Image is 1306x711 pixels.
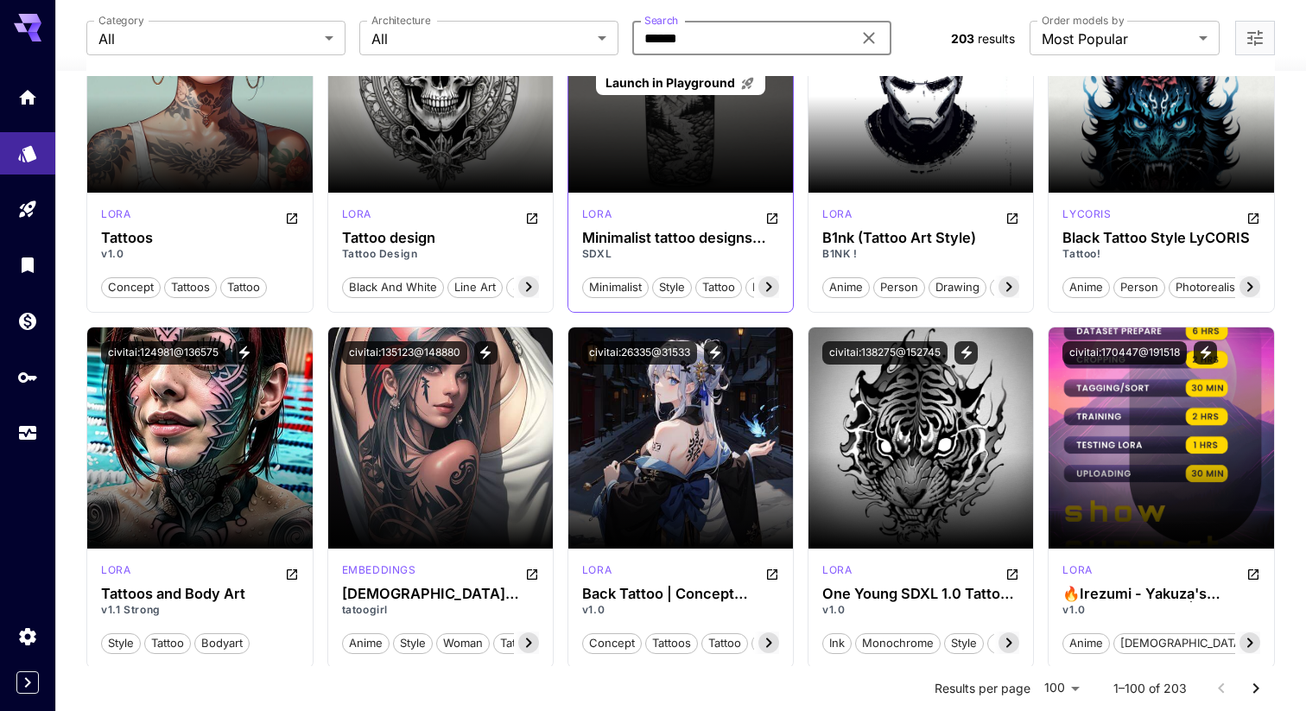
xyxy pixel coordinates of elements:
[1062,602,1259,618] p: v1.0
[1194,341,1217,365] button: View trigger words
[696,279,741,296] span: tattoo
[101,206,130,227] div: Pony
[342,276,444,298] button: black and white
[822,206,852,227] div: SD 1.5
[752,635,790,652] span: back
[101,230,298,246] h3: Tattoos
[954,341,978,365] button: View trigger words
[823,635,851,652] span: ink
[371,29,591,49] span: All
[343,279,443,296] span: black and white
[17,310,38,332] div: Wallet
[101,276,161,298] button: concept
[745,276,783,298] button: lora
[582,276,649,298] button: minimalist
[765,562,779,583] button: Open in CivitAI
[822,246,1019,262] p: B1NK !
[17,199,38,220] div: Playground
[1005,206,1019,227] button: Open in CivitAI
[98,29,318,49] span: All
[506,276,546,298] button: style
[1062,230,1259,246] div: Black Tattoo Style LyCORIS
[101,586,298,602] h3: Tattoos and Body Art
[1062,206,1111,227] div: SD 1.5
[582,206,612,227] div: SDXL 1.0
[17,625,38,647] div: Settings
[493,632,540,654] button: tattoo
[195,635,249,652] span: bodyart
[582,246,779,262] p: SDXL
[822,586,1019,602] h3: One Young SDXL 1.0 Tattoo Design Art Style [PERSON_NAME]
[987,632,1046,654] button: art style
[822,562,852,583] div: SDXL 1.0
[929,276,986,298] button: drawing
[164,276,217,298] button: tattoos
[652,276,692,298] button: style
[1245,28,1265,49] button: Open more filters
[873,276,925,298] button: person
[1042,13,1124,28] label: Order models by
[371,13,430,28] label: Architecture
[17,254,38,276] div: Library
[822,276,870,298] button: anime
[951,31,974,46] span: 203
[101,602,298,618] p: v1.1 Strong
[145,635,190,652] span: tattoo
[582,562,612,578] p: lora
[644,13,678,28] label: Search
[101,632,141,654] button: style
[653,279,691,296] span: style
[1062,341,1187,365] button: civitai:170447@191518
[102,279,160,296] span: concept
[1246,562,1260,583] button: Open in CivitAI
[17,366,38,388] div: API Keys
[583,279,648,296] span: minimalist
[583,635,641,652] span: concept
[1062,246,1259,262] p: Tattoo!
[822,602,1019,618] p: v1.0
[1113,680,1187,697] p: 1–100 of 203
[582,586,779,602] h3: Back Tattoo | Concept [PERSON_NAME]
[525,206,539,227] button: Open in CivitAI
[98,13,144,28] label: Category
[823,279,869,296] span: anime
[232,341,256,365] button: View trigger words
[822,586,1019,602] div: One Young SDXL 1.0 Tattoo Design Art Style LoRA
[695,276,742,298] button: tattoo
[165,279,216,296] span: tattoos
[822,562,852,578] p: lora
[935,680,1030,697] p: Results per page
[1114,279,1164,296] span: person
[582,602,779,618] p: v1.0
[342,206,371,227] div: SDXL 1.0
[101,562,130,578] p: lora
[101,246,298,262] p: v1.0
[102,635,140,652] span: style
[220,276,267,298] button: tattoo
[437,635,489,652] span: woman
[704,341,727,365] button: View trigger words
[751,632,791,654] button: back
[582,586,779,602] div: Back Tattoo | Concept LoRA
[582,562,612,583] div: SD 1.5
[822,230,1019,246] h3: B1nk (Tattoo Art Style)
[342,586,539,602] h3: [DEMOGRAPHIC_DATA] tattoo
[582,632,642,654] button: concept
[144,632,191,654] button: tattoo
[1246,206,1260,227] button: Open in CivitAI
[436,632,490,654] button: woman
[822,206,852,222] p: lora
[17,422,38,444] div: Usage
[342,230,539,246] h3: Tattoo design
[343,635,389,652] span: anime
[1062,562,1092,578] p: lora
[978,31,1015,46] span: results
[1062,632,1110,654] button: anime
[855,632,941,654] button: monochrome
[702,635,747,652] span: tattoo
[874,279,924,296] span: person
[945,635,983,652] span: style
